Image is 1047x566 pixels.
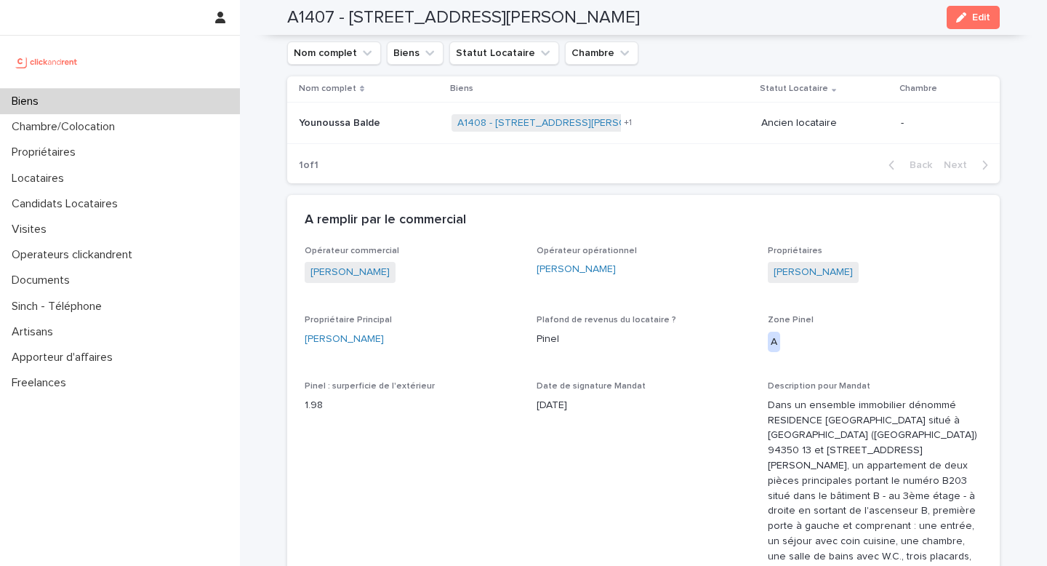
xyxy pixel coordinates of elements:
p: Sinch - Téléphone [6,300,113,314]
span: Back [901,160,932,170]
span: Date de signature Mandat [537,382,646,391]
a: [PERSON_NAME] [537,262,616,277]
p: Pinel [537,332,751,347]
button: Nom complet [287,41,381,65]
p: Freelances [6,376,78,390]
span: Zone Pinel [768,316,814,324]
span: Plafond de revenus du locataire ? [537,316,676,324]
p: 1.98 [305,398,519,413]
p: Operateurs clickandrent [6,248,144,262]
p: Younoussa Balde [299,114,383,129]
a: [PERSON_NAME] [774,265,853,280]
span: Next [944,160,976,170]
span: Opérateur commercial [305,247,399,255]
p: Chambre/Colocation [6,120,127,134]
span: Propriétaire Principal [305,316,392,324]
button: Back [877,159,938,172]
p: Biens [450,81,473,97]
button: Statut Locataire [449,41,559,65]
p: - [901,117,976,129]
button: Edit [947,6,1000,29]
p: Propriétaires [6,146,87,159]
span: Opérateur opérationnel [537,247,637,255]
span: Pinel : surperficie de l'extérieur [305,382,435,391]
a: [PERSON_NAME] [305,332,384,347]
p: Visites [6,223,58,236]
button: Next [938,159,1000,172]
span: Description pour Mandat [768,382,870,391]
p: [DATE] [537,398,751,413]
a: A1408 - [STREET_ADDRESS][PERSON_NAME] [457,117,670,129]
p: Chambre [899,81,937,97]
p: Ancien locataire [761,117,889,129]
p: Biens [6,95,50,108]
p: Artisans [6,325,65,339]
p: Documents [6,274,81,287]
p: Nom complet [299,81,356,97]
p: Apporteur d'affaires [6,351,124,364]
span: Propriétaires [768,247,822,255]
div: A [768,332,780,353]
tr: Younoussa BaldeYounoussa Balde A1408 - [STREET_ADDRESS][PERSON_NAME] +1Ancien locataire- [287,102,1000,144]
img: UCB0brd3T0yccxBKYDjQ [12,47,82,76]
p: Locataires [6,172,76,186]
button: Biens [387,41,444,65]
h2: A remplir par le commercial [305,212,466,228]
span: Edit [972,12,990,23]
p: Statut Locataire [760,81,828,97]
a: [PERSON_NAME] [310,265,390,280]
button: Chambre [565,41,638,65]
span: + 1 [624,119,632,127]
p: 1 of 1 [287,148,330,183]
p: Candidats Locataires [6,197,129,211]
h2: A1407 - [STREET_ADDRESS][PERSON_NAME] [287,7,640,28]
